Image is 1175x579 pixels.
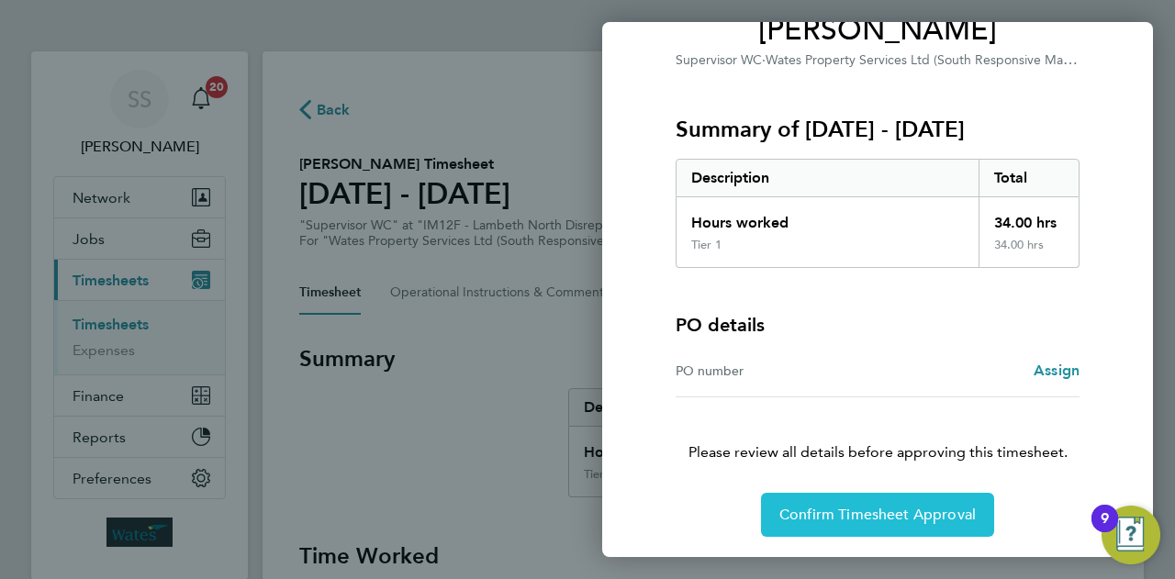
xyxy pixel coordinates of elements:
span: [PERSON_NAME] [676,12,1080,49]
div: Tier 1 [691,238,722,252]
div: Total [979,160,1080,196]
div: Description [677,160,979,196]
span: Supervisor WC [676,52,762,68]
span: · [762,52,766,68]
div: PO number [676,360,878,382]
span: Confirm Timesheet Approval [779,506,976,524]
div: Summary of 23 - 29 Aug 2025 [676,159,1080,268]
div: 34.00 hrs [979,238,1080,267]
h4: PO details [676,312,765,338]
p: Please review all details before approving this timesheet. [654,397,1102,463]
button: Open Resource Center, 9 new notifications [1102,506,1160,564]
span: Wates Property Services Ltd (South Responsive Maintenance) [766,50,1124,68]
h3: Summary of [DATE] - [DATE] [676,115,1080,144]
button: Confirm Timesheet Approval [761,493,994,537]
span: Assign [1034,362,1080,379]
div: 34.00 hrs [979,197,1080,238]
div: Hours worked [677,197,979,238]
a: Assign [1034,360,1080,382]
div: 9 [1101,518,1109,542]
